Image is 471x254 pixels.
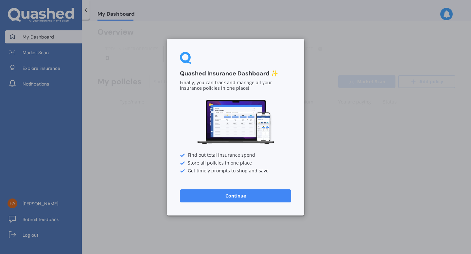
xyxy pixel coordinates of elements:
div: Find out total insurance spend [180,152,291,158]
img: Dashboard [196,99,275,145]
div: Get timely prompts to shop and save [180,168,291,173]
p: Finally, you can track and manage all your insurance policies in one place! [180,80,291,91]
button: Continue [180,189,291,202]
div: Store all policies in one place [180,160,291,166]
h3: Quashed Insurance Dashboard ✨ [180,70,291,77]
